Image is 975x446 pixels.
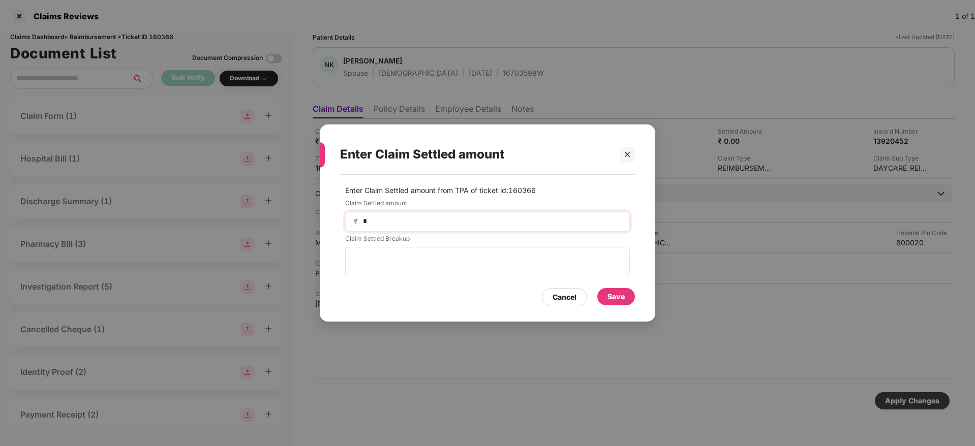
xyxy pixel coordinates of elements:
[345,185,630,196] p: Enter Claim Settled amount from TPA of ticket id: 160366
[340,135,611,174] div: Enter Claim Settled amount
[354,216,362,226] span: ₹
[607,291,625,302] div: Save
[553,292,576,303] div: Cancel
[345,234,630,247] label: Claim Settled Breakup
[624,151,631,158] span: close
[345,199,630,211] label: Claim Settled amount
